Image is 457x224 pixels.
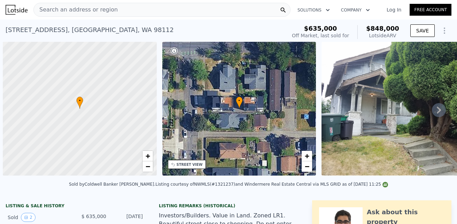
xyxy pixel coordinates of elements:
[304,25,337,32] span: $635,000
[112,213,143,222] div: [DATE]
[76,98,83,104] span: •
[145,162,150,171] span: −
[292,4,335,16] button: Solutions
[142,161,153,172] a: Zoom out
[236,98,243,104] span: •
[6,5,28,15] img: Lotside
[21,213,36,222] button: View historical data
[6,203,145,210] div: LISTING & SALE HISTORY
[335,4,375,16] button: Company
[6,25,174,35] div: [STREET_ADDRESS] , [GEOGRAPHIC_DATA] , WA 98112
[410,24,435,37] button: SAVE
[159,203,298,209] div: Listing Remarks (Historical)
[437,24,451,38] button: Show Options
[145,152,150,160] span: +
[155,182,388,187] div: Listing courtesy of NWMLS (#1321237) and Windermere Real Estate Central via MLS GRID as of [DATE]...
[82,214,106,219] span: $ 635,000
[292,32,349,39] div: Off Market, last sold for
[69,182,155,187] div: Sold by Coldwell Banker [PERSON_NAME] .
[34,6,118,14] span: Search an address or region
[382,182,388,187] img: NWMLS Logo
[76,96,83,109] div: •
[305,162,309,171] span: −
[378,6,410,13] a: Log In
[142,151,153,161] a: Zoom in
[177,162,203,167] div: STREET VIEW
[302,161,312,172] a: Zoom out
[236,96,243,109] div: •
[366,32,399,39] div: Lotside ARV
[305,152,309,160] span: +
[8,213,70,222] div: Sold
[302,151,312,161] a: Zoom in
[410,4,451,16] a: Free Account
[366,25,399,32] span: $848,000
